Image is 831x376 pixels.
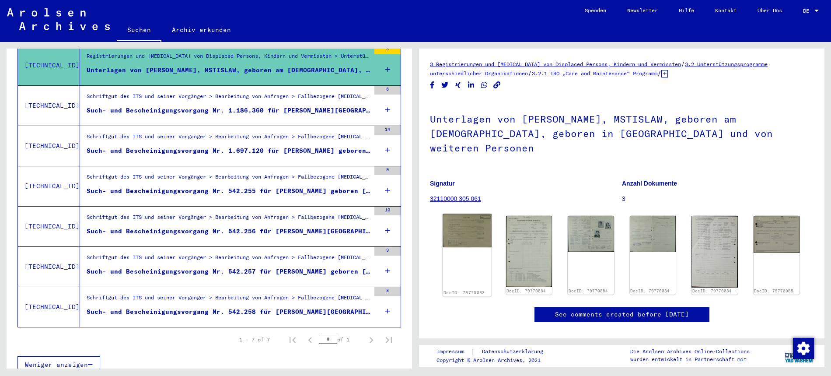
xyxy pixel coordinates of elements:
img: 004.jpg [691,216,738,288]
a: 3 Registrierungen und [MEDICAL_DATA] von Displaced Persons, Kindern und Vermissten [430,61,681,67]
button: Weniger anzeigen [17,356,100,373]
img: Zustimmung ändern [793,338,814,359]
td: [TECHNICAL_ID] [18,166,80,206]
div: of 1 [319,335,363,344]
div: Schriftgut des ITS und seiner Vorgänger > Bearbeitung von Anfragen > Fallbezogene [MEDICAL_DATA] ... [87,213,370,225]
div: Schriftgut des ITS und seiner Vorgänger > Bearbeitung von Anfragen > Fallbezogene [MEDICAL_DATA] ... [87,173,370,185]
div: Unterlagen von [PERSON_NAME], MSTISLAW, geboren am [DEMOGRAPHIC_DATA], geboren in [GEOGRAPHIC_DAT... [87,66,370,75]
div: Schriftgut des ITS und seiner Vorgänger > Bearbeitung von Anfragen > Fallbezogene [MEDICAL_DATA] ... [87,253,370,266]
a: DocID: 79770083 [443,290,485,295]
div: 8 [374,287,401,296]
button: Share on WhatsApp [480,80,489,91]
td: [TECHNICAL_ID] [18,126,80,166]
p: Copyright © Arolsen Archives, 2021 [436,356,554,364]
button: Last page [380,331,398,348]
div: 9 [374,247,401,256]
div: Such- und Bescheinigungsvorgang Nr. 542.255 für [PERSON_NAME] geboren [DEMOGRAPHIC_DATA] [87,186,370,196]
div: | [436,347,554,356]
a: DocID: 79770084 [630,288,670,293]
h1: Unterlagen von [PERSON_NAME], MSTISLAW, geboren am [DEMOGRAPHIC_DATA], geboren in [GEOGRAPHIC_DAT... [430,99,814,166]
div: Schriftgut des ITS und seiner Vorgänger > Bearbeitung von Anfragen > Fallbezogene [MEDICAL_DATA] ... [87,294,370,306]
button: Copy link [492,80,502,91]
span: Weniger anzeigen [25,361,88,369]
div: Schriftgut des ITS und seiner Vorgänger > Bearbeitung von Anfragen > Fallbezogene [MEDICAL_DATA] ... [87,92,370,105]
div: 10 [374,207,401,215]
div: Schriftgut des ITS und seiner Vorgänger > Bearbeitung von Anfragen > Fallbezogene [MEDICAL_DATA] ... [87,133,370,145]
div: 9 [374,166,401,175]
a: DocID: 79770084 [569,288,608,293]
img: 002.jpg [568,216,614,252]
img: 001.jpg [443,214,491,248]
button: Share on Xing [454,80,463,91]
a: Suchen [117,19,161,42]
span: / [528,69,532,77]
p: wurden entwickelt in Partnerschaft mit [630,355,750,363]
div: Such- und Bescheinigungsvorgang Nr. 542.257 für [PERSON_NAME] geboren [DEMOGRAPHIC_DATA] [87,267,370,276]
button: Share on LinkedIn [467,80,476,91]
img: yv_logo.png [783,344,816,366]
a: 32110000 305.061 [430,195,481,202]
a: Impressum [436,347,471,356]
div: 1 – 7 of 7 [239,336,270,344]
a: Datenschutzerklärung [475,347,554,356]
p: Die Arolsen Archives Online-Collections [630,348,750,355]
div: Such- und Bescheinigungsvorgang Nr. 542.258 für [PERSON_NAME][GEOGRAPHIC_DATA] geboren [DEMOGRAPH... [87,307,370,316]
td: [TECHNICAL_ID] [18,246,80,287]
button: First page [284,331,301,348]
a: DocID: 79770084 [692,288,732,293]
img: 001.jpg [506,216,552,287]
a: Archiv erkunden [161,19,241,40]
button: Share on Twitter [440,80,450,91]
div: Such- und Bescheinigungsvorgang Nr. 1.697.120 für [PERSON_NAME] geboren [DEMOGRAPHIC_DATA] [87,146,370,155]
button: Previous page [301,331,319,348]
a: 3.2.1 IRO „Care and Maintenance“ Programm [532,70,657,77]
span: / [681,60,685,68]
div: Such- und Bescheinigungsvorgang Nr. 1.186.360 für [PERSON_NAME][GEOGRAPHIC_DATA] geboren [DEMOGRA... [87,106,370,115]
a: DocID: 79770085 [754,288,793,293]
button: Next page [363,331,380,348]
b: Signatur [430,180,455,187]
p: 3 [622,194,814,204]
td: [TECHNICAL_ID] [18,287,80,327]
b: Anzahl Dokumente [622,180,677,187]
a: See comments created before [DATE] [555,310,689,319]
span: / [657,69,661,77]
img: Arolsen_neg.svg [7,8,110,30]
div: Registrierungen und [MEDICAL_DATA] von Displaced Persons, Kindern und Vermissten > Unterstützungs... [87,52,370,64]
div: Such- und Bescheinigungsvorgang Nr. 542.256 für [PERSON_NAME][GEOGRAPHIC_DATA] geboren [DEMOGRAPH... [87,227,370,236]
img: 001.jpg [754,216,800,253]
a: DocID: 79770084 [506,288,546,293]
td: [TECHNICAL_ID] [18,206,80,246]
img: 003.jpg [630,216,676,252]
button: Share on Facebook [428,80,437,91]
span: DE [803,8,813,14]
